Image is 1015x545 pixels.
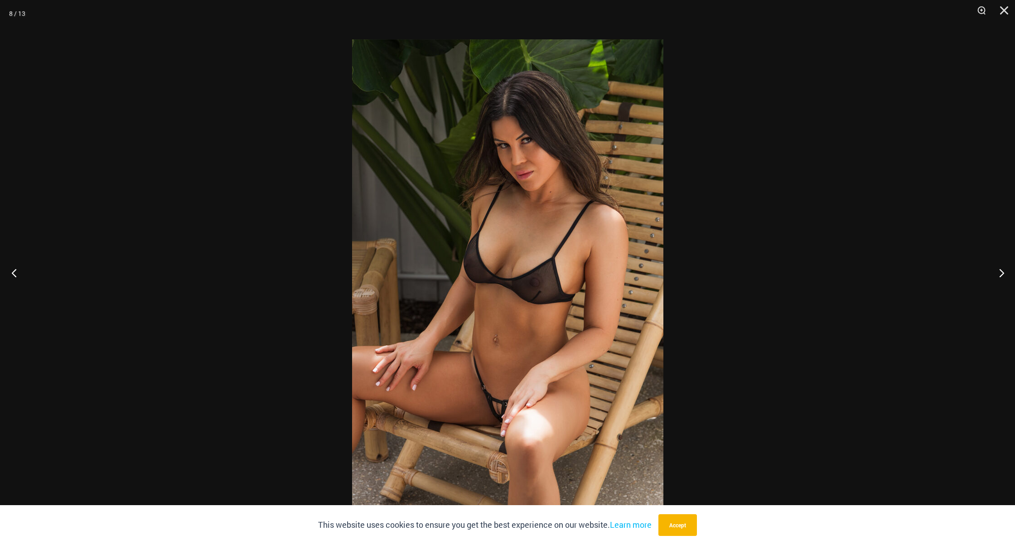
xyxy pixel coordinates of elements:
p: This website uses cookies to ensure you get the best experience on our website. [318,518,652,532]
div: 8 / 13 [9,7,25,20]
button: Next [981,250,1015,295]
button: Accept [658,514,697,536]
img: Xaia Black 6023 Thong 03 [352,39,663,506]
a: Learn more [610,519,652,530]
